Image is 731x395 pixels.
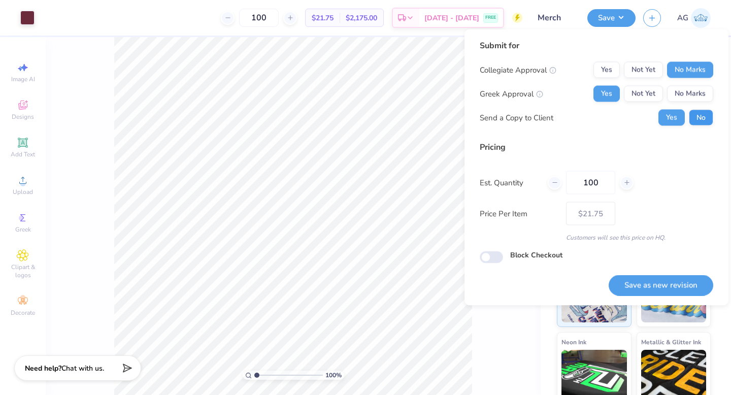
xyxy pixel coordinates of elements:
[691,8,711,28] img: Anuska Ghosh
[239,9,279,27] input: – –
[480,64,556,76] div: Collegiate Approval
[480,40,713,52] div: Submit for
[480,208,558,219] label: Price Per Item
[658,110,685,126] button: Yes
[624,62,663,78] button: Not Yet
[510,250,562,260] label: Block Checkout
[566,171,615,194] input: – –
[480,112,553,123] div: Send a Copy to Client
[25,364,61,373] strong: Need help?
[480,88,543,100] div: Greek Approval
[485,14,496,21] span: FREE
[593,86,620,102] button: Yes
[480,141,713,153] div: Pricing
[587,9,636,27] button: Save
[624,86,663,102] button: Not Yet
[641,337,701,347] span: Metallic & Glitter Ink
[561,337,586,347] span: Neon Ink
[689,110,713,126] button: No
[593,62,620,78] button: Yes
[677,8,711,28] a: AG
[424,13,479,23] span: [DATE] - [DATE]
[609,275,713,295] button: Save as new revision
[61,364,104,373] span: Chat with us.
[667,62,713,78] button: No Marks
[312,13,334,23] span: $21.75
[13,188,33,196] span: Upload
[530,8,580,28] input: Untitled Design
[480,233,713,242] div: Customers will see this price on HQ.
[11,75,35,83] span: Image AI
[12,113,34,121] span: Designs
[325,371,342,380] span: 100 %
[677,12,688,24] span: AG
[15,225,31,234] span: Greek
[5,263,41,279] span: Clipart & logos
[11,150,35,158] span: Add Text
[346,13,377,23] span: $2,175.00
[11,309,35,317] span: Decorate
[480,177,540,188] label: Est. Quantity
[667,86,713,102] button: No Marks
